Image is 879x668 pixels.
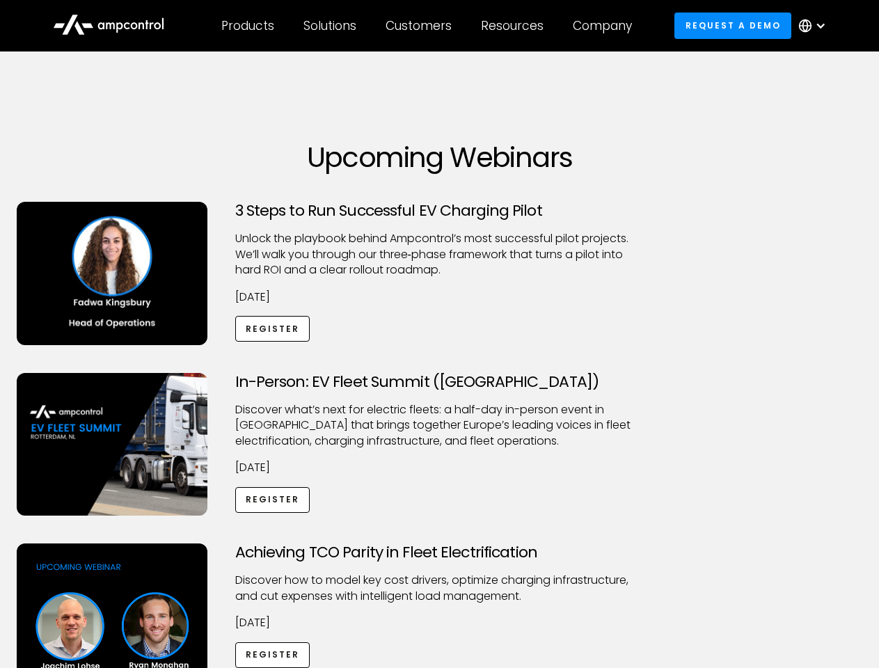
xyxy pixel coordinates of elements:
p: Unlock the playbook behind Ampcontrol’s most successful pilot projects. We’ll walk you through ou... [235,231,644,278]
h3: 3 Steps to Run Successful EV Charging Pilot [235,202,644,220]
a: Register [235,487,310,513]
div: Products [221,18,274,33]
a: Register [235,316,310,342]
div: Company [573,18,632,33]
a: Register [235,642,310,668]
h3: In-Person: EV Fleet Summit ([GEOGRAPHIC_DATA]) [235,373,644,391]
h3: Achieving TCO Parity in Fleet Electrification [235,543,644,562]
div: Customers [386,18,452,33]
h1: Upcoming Webinars [17,141,863,174]
p: [DATE] [235,289,644,305]
p: [DATE] [235,460,644,475]
div: Resources [481,18,544,33]
div: Solutions [303,18,356,33]
a: Request a demo [674,13,791,38]
p: [DATE] [235,615,644,630]
p: Discover how to model key cost drivers, optimize charging infrastructure, and cut expenses with i... [235,573,644,604]
p: ​Discover what’s next for electric fleets: a half-day in-person event in [GEOGRAPHIC_DATA] that b... [235,402,644,449]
